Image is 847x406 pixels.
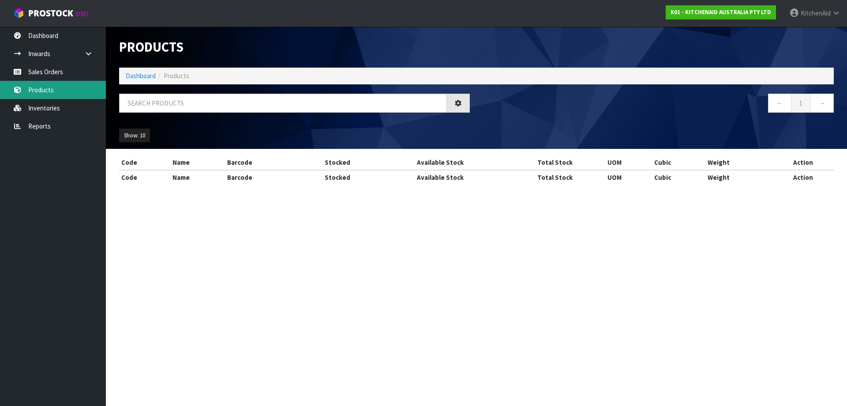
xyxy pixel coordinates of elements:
[164,72,189,80] span: Products
[605,170,652,184] th: UOM
[119,170,170,184] th: Code
[705,170,772,184] th: Weight
[13,8,24,19] img: cube-alt.png
[505,170,605,184] th: Total Stock
[768,94,791,113] a: ←
[772,156,834,170] th: Action
[170,170,225,184] th: Name
[810,94,834,113] a: →
[119,40,470,54] h1: Products
[705,156,772,170] th: Weight
[28,8,73,19] span: ProStock
[652,156,705,170] th: Cubic
[772,170,834,184] th: Action
[75,10,89,18] small: WMS
[791,94,811,113] a: 1
[119,94,447,113] input: Search products
[801,9,831,17] span: KitchenAid
[605,156,652,170] th: UOM
[483,94,834,115] nav: Page navigation
[300,156,375,170] th: Stocked
[170,156,225,170] th: Name
[505,156,605,170] th: Total Stock
[652,170,705,184] th: Cubic
[119,156,170,170] th: Code
[119,129,150,143] button: Show: 10
[300,170,375,184] th: Stocked
[225,156,300,170] th: Barcode
[375,170,505,184] th: Available Stock
[126,72,156,80] a: Dashboard
[671,8,771,16] strong: K01 - KITCHENAID AUSTRALIA PTY LTD
[225,170,300,184] th: Barcode
[375,156,505,170] th: Available Stock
